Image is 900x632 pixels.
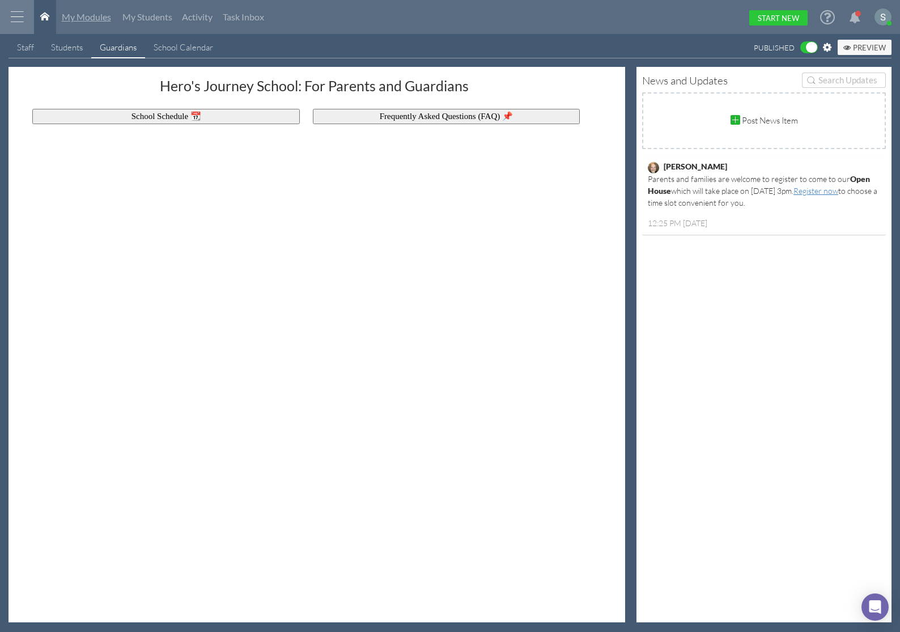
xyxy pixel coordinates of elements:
[843,43,886,52] span: Preview
[182,11,213,22] span: Activity
[728,112,801,129] div: Post News Item
[100,41,137,53] div: Guardians
[17,41,34,53] div: Staff
[648,162,659,173] img: image
[223,11,264,22] span: Task Inbox
[838,40,891,55] button: Preview
[122,11,172,22] span: My Students
[91,37,145,58] a: Guardians
[9,37,43,58] a: Staff
[32,109,300,124] button: School Schedule 📆
[62,11,111,22] span: My Modules
[154,41,213,53] div: School Calendar
[861,593,889,621] div: Open Intercom Messenger
[43,37,91,58] a: Students
[648,173,880,209] p: Parents and families are welcome to register to come to our which will take place on [DATE] 3pm. ...
[749,10,808,26] a: Start New
[51,41,83,53] div: Students
[20,78,608,99] h1: Hero's Journey School: For Parents and Guardians
[816,74,881,86] input: Search Updates
[874,9,891,26] img: ACg8ocKKX03B5h8i416YOfGGRvQH7qkhkMU_izt_hUWC0FdG_LDggA=s96-c
[806,42,817,53] span: ON
[664,162,727,171] span: [PERSON_NAME]
[648,217,880,229] div: 12:25 PM [DATE]
[754,41,800,54] label: Published
[313,109,580,124] button: Frequently Asked Questions (FAQ) 📌
[145,37,222,58] a: School Calendar
[793,186,838,196] a: Register now
[642,73,728,88] h1: News and Updates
